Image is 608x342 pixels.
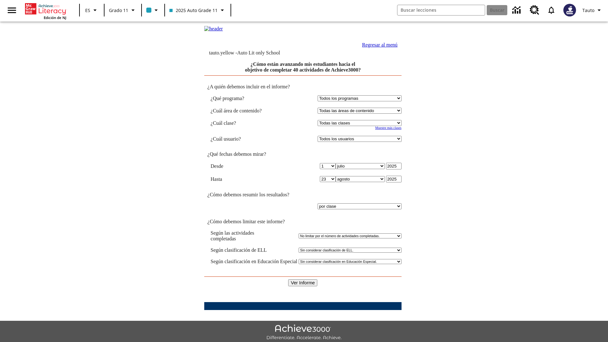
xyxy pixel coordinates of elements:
[509,2,526,19] a: Centro de información
[362,42,397,47] a: Regresar al menú
[167,4,229,16] button: Clase: 2025 Auto Grade 11, Selecciona una clase
[266,325,342,341] img: Achieve3000 Differentiate Accelerate Achieve
[204,84,402,90] td: ¿A quién debemos incluir en el informe?
[563,4,576,16] img: Avatar
[397,5,485,15] input: Buscar campo
[211,176,281,182] td: Hasta
[204,151,402,157] td: ¿Qué fechas debemos mirar?
[211,95,281,101] td: ¿Qué programa?
[211,259,297,264] td: Según clasificación en Educación Especial
[44,15,66,20] span: Edición de NJ
[211,120,281,126] td: ¿Cuál clase?
[211,163,281,169] td: Desde
[106,4,139,16] button: Grado: Grado 11, Elige un grado
[85,7,90,14] span: ES
[204,219,402,225] td: ¿Cómo debemos limitar este informe?
[526,2,543,19] a: Centro de recursos, Se abrirá en una pestaña nueva.
[582,7,594,14] span: Tauto
[204,26,223,32] img: header
[560,2,580,18] button: Escoja un nuevo avatar
[25,2,66,20] div: Portada
[245,61,361,73] a: ¿Cómo están avanzando mis estudiantes hacia el objetivo de completar 40 actividades de Achieve3000?
[3,1,21,20] button: Abrir el menú lateral
[169,7,218,14] span: 2025 Auto Grade 11
[580,4,605,16] button: Perfil/Configuración
[209,50,325,56] td: tauto.yellow -
[211,247,297,253] td: Según clasificación de ELL
[144,4,162,16] button: El color de la clase es azul claro. Cambiar el color de la clase.
[543,2,560,18] a: Notificaciones
[204,192,402,198] td: ¿Cómo debemos resumir los resultados?
[82,4,102,16] button: Lenguaje: ES, Selecciona un idioma
[109,7,128,14] span: Grado 11
[211,230,297,242] td: Según las actividades completadas
[237,50,280,55] nobr: Auto Lit only School
[288,279,317,286] input: Ver Informe
[375,126,402,130] a: Muestre más clases
[211,136,281,142] td: ¿Cuál usuario?
[211,108,262,113] nobr: ¿Cuál área de contenido?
